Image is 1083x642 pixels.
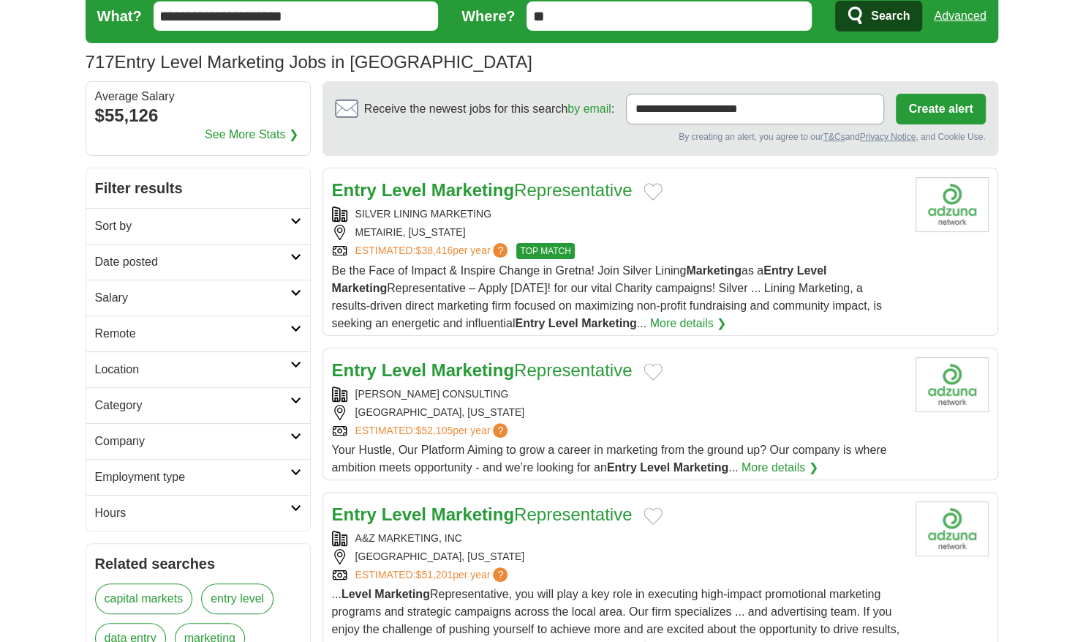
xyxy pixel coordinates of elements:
a: More details ❯ [742,459,818,477]
h2: Date posted [95,253,290,271]
div: SILVER LINING MARKETING [332,206,904,222]
a: T&Cs [823,132,845,142]
button: Add to favorite jobs [644,507,663,525]
img: Company logo [916,501,989,556]
strong: Marketing [332,282,388,294]
h2: Related searches [95,553,301,575]
strong: Level [382,180,426,200]
div: [GEOGRAPHIC_DATA], [US_STATE] [332,405,904,420]
strong: Entry [515,317,545,329]
a: Location [86,351,310,387]
span: TOP MATCH [516,243,574,259]
div: METAIRIE, [US_STATE] [332,225,904,240]
span: Be the Face of Impact & Inspire Change in Gretna! Join Silver Lining as a Representative – Apply ... [332,264,882,329]
strong: Marketing [431,360,514,380]
h2: Filter results [86,168,310,208]
button: Search [835,1,922,31]
div: Average Salary [95,91,301,102]
a: ESTIMATED:$52,105per year? [355,423,511,438]
strong: Entry [332,180,377,200]
a: Entry Level MarketingRepresentative [332,360,633,380]
strong: Marketing [673,461,728,474]
label: What? [97,5,142,27]
a: Employment type [86,459,310,495]
button: Add to favorite jobs [644,363,663,381]
h2: Category [95,397,290,414]
a: Company [86,423,310,459]
h2: Employment type [95,469,290,486]
strong: Entry [607,461,637,474]
a: Sort by [86,208,310,244]
a: Remote [86,316,310,351]
a: capital markets [95,583,193,614]
span: Receive the newest jobs for this search : [364,100,614,118]
div: By creating an alert, you agree to our and , and Cookie Use. [335,130,986,143]
strong: Level [341,588,371,600]
div: [GEOGRAPHIC_DATA], [US_STATE] [332,549,904,564]
span: $38,416 [415,245,453,256]
strong: Entry [332,504,377,524]
a: Entry Level MarketingRepresentative [332,180,633,200]
a: by email [567,102,611,115]
strong: Level [382,504,426,524]
a: Date posted [86,244,310,280]
button: Create alert [896,94,985,124]
strong: Marketing [431,180,514,200]
a: Category [86,387,310,423]
strong: Entry [332,360,377,380]
span: 717 [86,49,115,75]
div: [PERSON_NAME] CONSULTING [332,387,904,402]
span: ? [493,243,507,258]
strong: Level [796,264,826,277]
div: $55,126 [95,102,301,129]
span: ? [493,567,507,582]
span: Search [871,1,910,31]
span: ? [493,423,507,438]
div: A&Z MARKETING, INC [332,531,904,546]
strong: Marketing [431,504,514,524]
strong: Level [640,461,670,474]
a: ESTIMATED:$38,416per year? [355,243,511,259]
a: ESTIMATED:$51,201per year? [355,567,511,583]
a: Salary [86,280,310,316]
label: Where? [461,5,515,27]
img: Company logo [916,357,989,412]
span: $52,105 [415,425,453,436]
a: Entry Level MarketingRepresentative [332,504,633,524]
h2: Hours [95,504,290,522]
strong: Marketing [686,264,742,277]
h2: Sort by [95,217,290,235]
a: See More Stats ❯ [205,126,298,143]
h1: Entry Level Marketing Jobs in [GEOGRAPHIC_DATA] [86,52,532,72]
strong: Marketing [581,317,637,329]
a: Advanced [934,1,986,31]
strong: Level [382,360,426,380]
h2: Salary [95,289,290,307]
strong: Level [548,317,578,329]
a: entry level [201,583,273,614]
strong: Entry [763,264,793,277]
a: More details ❯ [649,315,726,332]
strong: Marketing [374,588,430,600]
span: $51,201 [415,569,453,581]
a: Hours [86,495,310,531]
h2: Company [95,433,290,450]
h2: Location [95,361,290,378]
a: Privacy Notice [859,132,916,142]
button: Add to favorite jobs [644,183,663,201]
span: Your Hustle, Our Platform Aiming to grow a career in marketing from the ground up? Our company is... [332,444,887,474]
img: Company logo [916,177,989,232]
h2: Remote [95,325,290,343]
